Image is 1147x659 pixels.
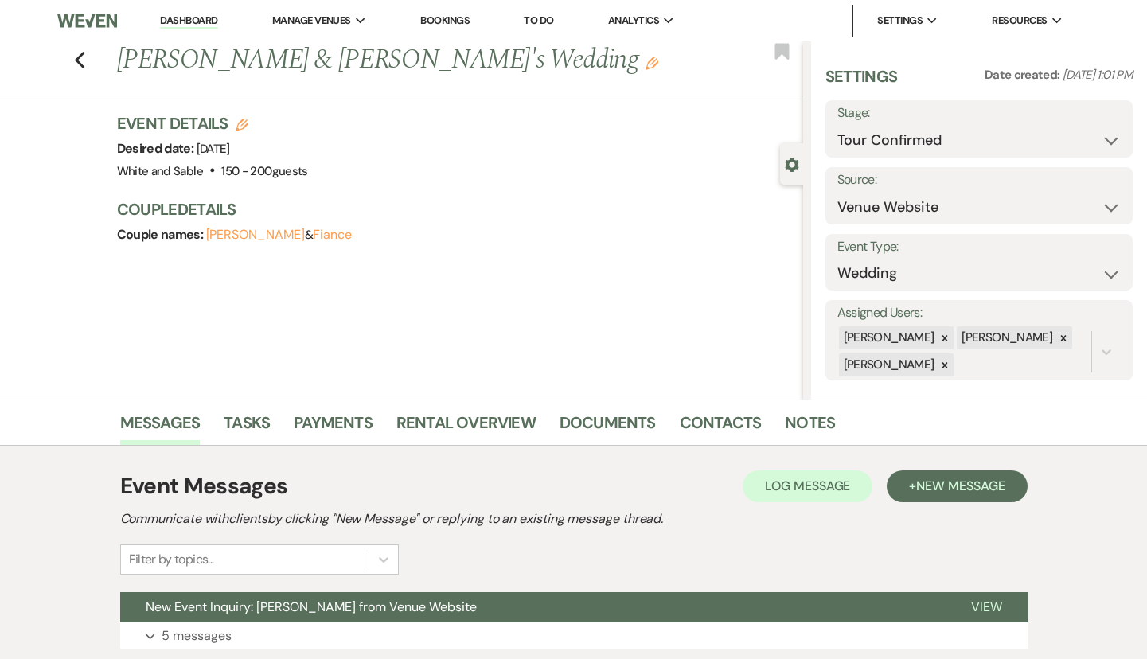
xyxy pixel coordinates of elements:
button: View [946,592,1028,622]
button: New Event Inquiry: [PERSON_NAME] from Venue Website [120,592,946,622]
button: [PERSON_NAME] [206,228,305,241]
span: Manage Venues [272,13,351,29]
span: Couple names: [117,226,206,243]
span: New Event Inquiry: [PERSON_NAME] from Venue Website [146,599,477,615]
span: Log Message [765,478,850,494]
div: [PERSON_NAME] [957,326,1055,349]
a: Bookings [420,14,470,27]
span: Analytics [608,13,659,29]
p: 5 messages [162,626,232,646]
a: Dashboard [160,14,217,29]
button: Fiance [313,228,352,241]
span: & [206,227,352,243]
span: 150 - 200 guests [221,163,307,179]
span: Date created: [985,67,1063,83]
a: Payments [294,410,373,445]
h2: Communicate with clients by clicking "New Message" or replying to an existing message thread. [120,509,1028,528]
button: Log Message [743,470,872,502]
span: [DATE] 1:01 PM [1063,67,1133,83]
span: View [971,599,1002,615]
h1: [PERSON_NAME] & [PERSON_NAME]'s Wedding [117,41,660,80]
a: Documents [560,410,656,445]
span: Desired date: [117,140,197,157]
button: Close lead details [785,156,799,171]
span: Settings [877,13,923,29]
span: [DATE] [197,141,230,157]
span: White and Sable [117,163,203,179]
a: Rental Overview [396,410,536,445]
button: 5 messages [120,622,1028,649]
div: [PERSON_NAME] [839,353,937,376]
label: Event Type: [837,236,1121,259]
span: Resources [992,13,1047,29]
a: Notes [785,410,835,445]
button: Edit [646,56,658,70]
h1: Event Messages [120,470,288,503]
h3: Settings [825,65,898,100]
a: Messages [120,410,201,445]
a: To Do [524,14,553,27]
h3: Event Details [117,112,308,135]
span: New Message [916,478,1005,494]
a: Tasks [224,410,270,445]
label: Assigned Users: [837,302,1121,325]
button: +New Message [887,470,1027,502]
a: Contacts [680,410,762,445]
label: Source: [837,169,1121,192]
img: Weven Logo [57,4,117,37]
div: [PERSON_NAME] [839,326,937,349]
div: Filter by topics... [129,550,214,569]
h3: Couple Details [117,198,787,220]
label: Stage: [837,102,1121,125]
